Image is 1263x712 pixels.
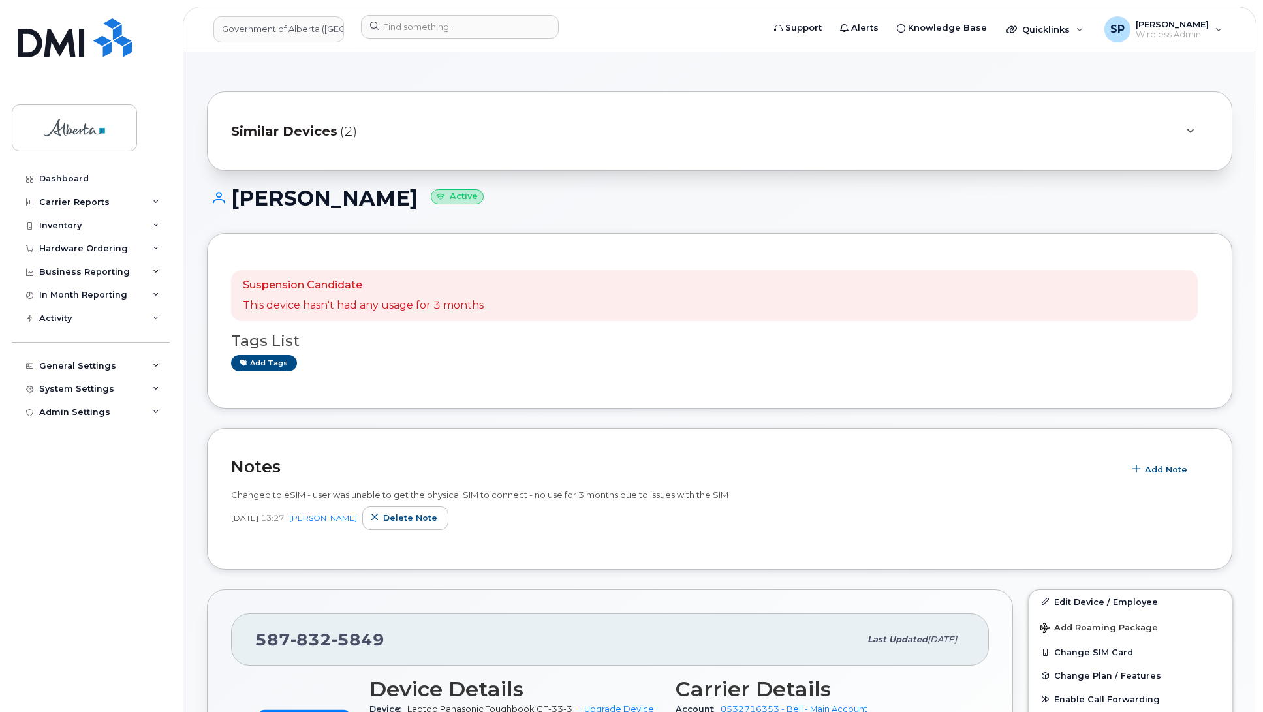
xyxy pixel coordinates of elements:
p: This device hasn't had any usage for 3 months [243,298,484,313]
span: Changed to eSIM - user was unable to get the physical SIM to connect - no use for 3 months due to... [231,489,728,500]
span: Last updated [867,634,928,644]
h3: Tags List [231,333,1208,349]
span: Add Note [1145,463,1187,476]
span: Delete note [383,512,437,524]
button: Change SIM Card [1029,640,1232,664]
a: [PERSON_NAME] [289,513,357,523]
span: Similar Devices [231,122,337,141]
button: Add Note [1124,457,1198,481]
p: Suspension Candidate [243,278,484,293]
span: 5849 [332,630,384,649]
small: Active [431,189,484,204]
h3: Carrier Details [676,677,966,701]
button: Delete note [362,506,448,530]
span: Change Plan / Features [1054,671,1161,681]
span: [DATE] [231,512,258,523]
h3: Device Details [369,677,660,701]
h1: [PERSON_NAME] [207,187,1232,209]
span: Add Roaming Package [1040,623,1158,635]
button: Add Roaming Package [1029,613,1232,640]
span: 587 [255,630,384,649]
a: Edit Device / Employee [1029,590,1232,613]
span: Enable Call Forwarding [1054,694,1160,704]
span: (2) [340,122,357,141]
button: Change Plan / Features [1029,664,1232,687]
span: [DATE] [928,634,957,644]
a: Add tags [231,355,297,371]
span: 832 [290,630,332,649]
button: Enable Call Forwarding [1029,687,1232,711]
h2: Notes [231,457,1117,476]
span: 13:27 [261,512,284,523]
